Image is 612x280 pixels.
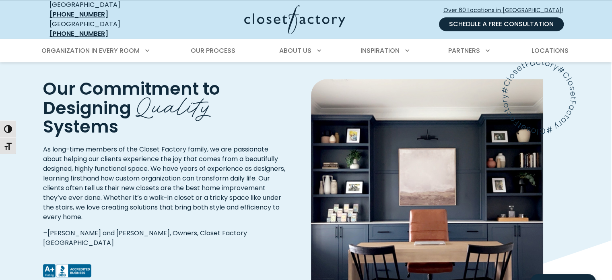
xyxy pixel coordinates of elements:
img: Closet Factory Logo [244,5,345,34]
span: Locations [531,46,568,55]
span: Inspiration [361,46,400,55]
em: – [43,228,47,238]
a: [PHONE_NUMBER] [49,10,108,19]
span: Systems [43,114,118,138]
a: Schedule a Free Consultation [439,17,564,31]
img: BBB logo [43,264,91,277]
span: Quality [136,85,212,122]
a: [PHONE_NUMBER] [49,29,108,38]
span: About Us [279,46,311,55]
p: [PERSON_NAME] and [PERSON_NAME], Owners, Closet Factory [GEOGRAPHIC_DATA] [43,228,288,248]
nav: Primary Menu [36,39,577,62]
p: As long-time members of the Closet Factory family, we are passionate about helping our clients ex... [43,145,288,222]
span: Over 60 Locations in [GEOGRAPHIC_DATA]! [443,6,570,15]
span: Partners [448,46,480,55]
span: Designing [43,96,131,120]
div: [GEOGRAPHIC_DATA] [49,19,166,39]
span: Our Process [191,46,235,55]
span: Our Commitment to [43,77,220,101]
span: Organization in Every Room [41,46,140,55]
a: Over 60 Locations in [GEOGRAPHIC_DATA]! [443,3,570,17]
